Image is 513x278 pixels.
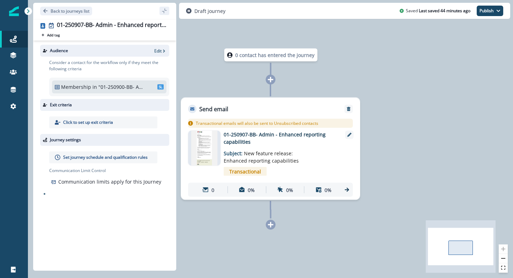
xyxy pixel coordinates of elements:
[194,7,225,15] p: Draft journey
[181,98,360,200] div: Send emailRemoveTransactional emails will also be sent to Unsubscribed contactsemail asset unavai...
[235,51,314,59] p: 0 contact has entered the journey
[224,145,311,164] p: Subject:
[9,6,19,16] img: Inflection
[51,8,89,14] p: Back to journeys list
[224,167,267,176] span: Transactional
[57,22,166,29] div: 01-250907-BB- Admin - Enhanced reporting capabilities
[196,120,318,127] p: Transactional emails will also be sent to Unsubscribed contacts
[211,186,214,193] p: 0
[157,84,164,90] span: SL
[98,83,146,91] p: "01-250900-BB- Admin - Enhanced reporting capabilities - Audience list"
[191,131,217,166] img: email asset unavailable
[499,263,508,273] button: fit view
[224,150,299,164] span: New feature release: Enhanced reporting capabilities
[61,83,91,91] p: Membership
[343,107,354,112] button: Remove
[419,8,470,14] p: Last saved 44 minutes ago
[154,48,162,54] p: Edit
[50,102,72,108] p: Exit criteria
[40,7,92,15] button: Go back
[248,186,255,193] p: 0%
[92,83,97,91] p: in
[58,178,161,185] p: Communication limits apply for this Journey
[286,186,293,193] p: 0%
[50,137,81,143] p: Journey settings
[406,8,418,14] p: Saved
[325,186,332,193] p: 0%
[40,32,61,38] button: Add tag
[499,254,508,263] button: zoom out
[63,119,113,126] p: Click to set up exit criteria
[224,131,335,145] p: 01-250907-BB- Admin - Enhanced reporting capabilities
[50,48,68,54] p: Audience
[159,7,169,15] button: sidebar collapse toggle
[477,6,503,16] button: Publish
[199,105,228,113] p: Send email
[49,59,169,72] p: Consider a contact for the workflow only if they meet the following criteria
[47,33,60,37] p: Add tag
[63,154,148,161] p: Set journey schedule and qualification rules
[204,49,338,62] div: 0 contact has entered the journey
[49,167,169,174] p: Communication Limit Control
[154,48,166,54] button: Edit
